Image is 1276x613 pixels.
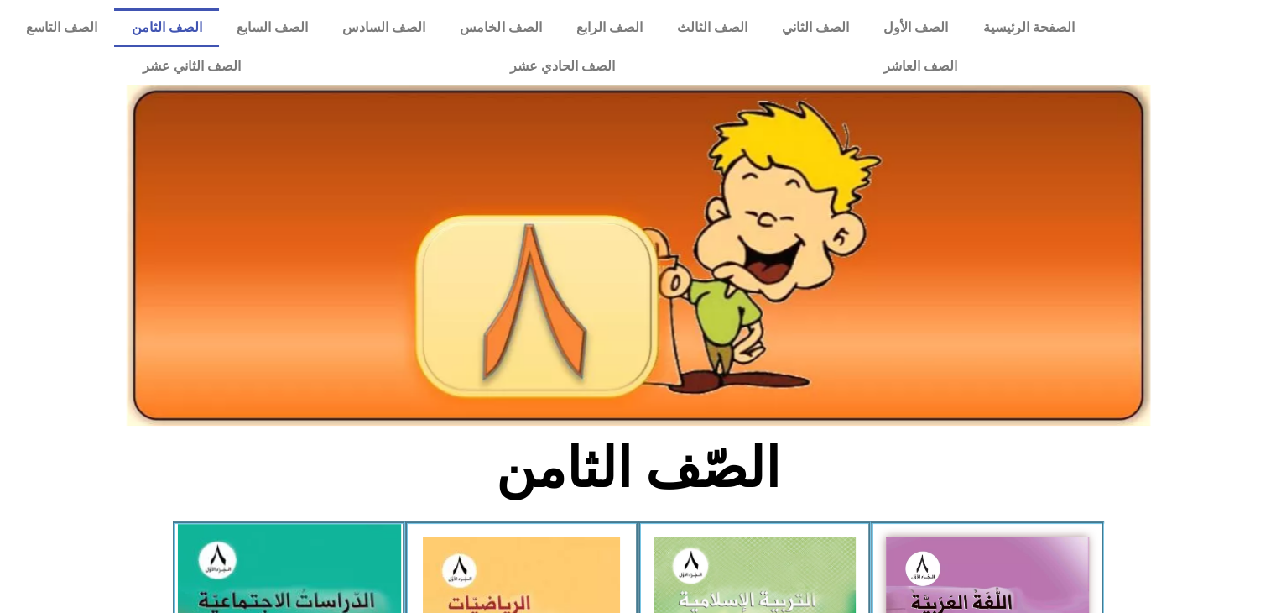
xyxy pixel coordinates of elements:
a: الصف الأول [867,8,966,47]
a: الصفحة الرئيسية [966,8,1091,47]
a: الصف الخامس [443,8,559,47]
a: الصف الثامن [114,8,219,47]
a: الصف الثالث [659,8,764,47]
a: الصف العاشر [749,47,1091,86]
a: الصف التاسع [8,8,114,47]
a: الصف الثاني [764,8,866,47]
a: الصف السابع [219,8,325,47]
a: الصف السادس [326,8,443,47]
a: الصف الثاني عشر [8,47,375,86]
a: الصف الرابع [559,8,659,47]
a: الصف الحادي عشر [375,47,748,86]
h2: الصّف الثامن [361,436,915,501]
